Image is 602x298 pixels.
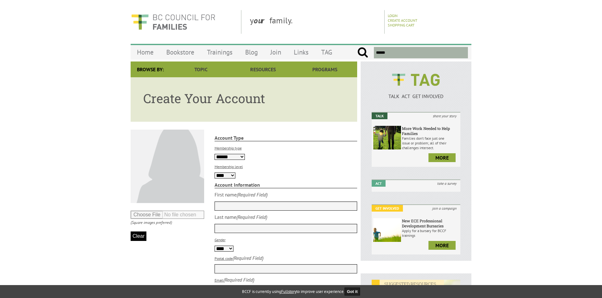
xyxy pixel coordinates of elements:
i: (Required Field) [233,255,263,261]
img: Default User Photo [131,130,204,203]
a: Programs [294,61,356,77]
h6: More Work Needed to Help Families [402,126,459,136]
div: y family. [245,10,385,34]
a: TALK ACT GET INVOLVED [372,87,460,99]
input: Submit [357,47,368,58]
i: (Square images preferred) [131,220,172,225]
strong: Account Information [215,182,357,188]
a: Blog [239,45,264,60]
strong: Account Type [215,135,357,141]
a: Login [388,13,398,18]
strong: our [254,15,269,26]
em: SUGGESTED RESOURCES [372,280,444,288]
div: First name [215,191,237,198]
label: Email [215,278,223,283]
label: Membership type [215,146,242,150]
a: Resources [232,61,294,77]
h1: Create Your Account [143,90,345,107]
a: Home [131,45,160,60]
a: TAG [315,45,339,60]
a: Trainings [201,45,239,60]
em: Act [372,180,386,187]
img: BCCF's TAG Logo [387,68,444,92]
a: Shopping Cart [388,23,415,27]
i: (Required Field) [236,214,267,220]
a: Links [287,45,315,60]
em: Talk [372,113,387,119]
a: more [428,241,456,250]
a: Bookstore [160,45,201,60]
a: Fullstory [281,289,296,294]
a: Topic [170,61,232,77]
p: Families don’t face just one issue or problem; all of their challenges intersect. [402,136,459,150]
i: (Required Field) [237,191,268,198]
button: Got it [345,288,360,295]
img: BC Council for FAMILIES [131,10,216,34]
label: Membership level [215,164,243,169]
a: Create Account [388,18,417,23]
i: join a campaign [428,205,460,212]
div: Last name [215,214,236,220]
div: Browse By: [131,61,170,77]
button: Clear [131,231,146,241]
label: Gender [215,237,226,242]
h6: New ECE Professional Development Bursaries [402,218,459,228]
a: more [428,153,456,162]
p: TALK ACT GET INVOLVED [372,93,460,99]
i: share your story [429,113,460,119]
i: take a survey [434,180,460,187]
i: (Required Field) [223,277,254,283]
a: Join [264,45,287,60]
label: Postal code [215,256,233,261]
p: Apply for a bursary for BCCF trainings [402,228,459,238]
em: Get Involved [372,205,403,212]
